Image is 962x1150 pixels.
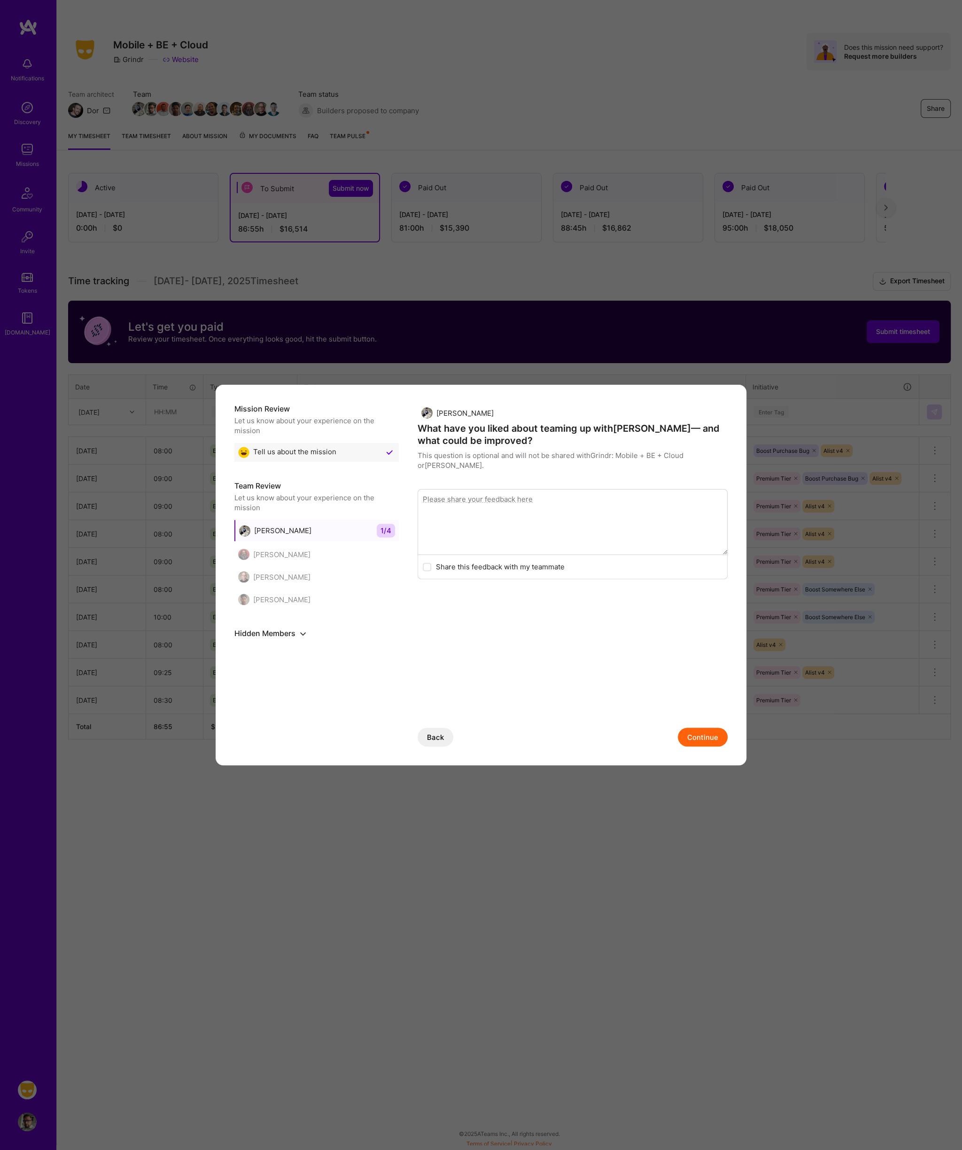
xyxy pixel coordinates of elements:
img: Chad Newbry [421,407,433,419]
div: [PERSON_NAME] [238,571,310,583]
img: Great emoji [238,447,249,458]
div: [PERSON_NAME] [239,525,311,536]
h5: Team Review [234,481,399,491]
p: This question is optional and will not be shared with Grindr: Mobile + BE + Cloud or [PERSON_NAME] . [418,451,728,470]
img: Robby Singh [238,594,249,605]
button: show or hide hidden members [297,628,309,639]
h5: Mission Review [234,404,399,414]
span: Tell us about the mission [253,447,336,458]
div: [PERSON_NAME] [238,594,310,605]
div: modal [216,385,746,765]
button: Back [418,728,453,746]
div: [PERSON_NAME] [421,407,494,419]
img: Nayan Hajratwala [238,549,249,560]
button: Continue [678,728,728,746]
img: Chad Newbry [239,525,250,536]
h5: Hidden Members [234,628,399,639]
img: Checkmark [384,447,395,458]
h4: What have you liked about teaming up with [PERSON_NAME] — and what could be improved? [418,422,728,447]
div: Let us know about your experience on the mission [234,416,399,435]
span: 1 / 4 [377,524,395,537]
label: Share this feedback with my teammate [436,562,565,572]
img: Mark Strayer [238,571,249,583]
i: icon ArrowDownBlack [300,631,306,637]
div: [PERSON_NAME] [238,549,310,560]
div: Let us know about your experience on the mission [234,493,399,513]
